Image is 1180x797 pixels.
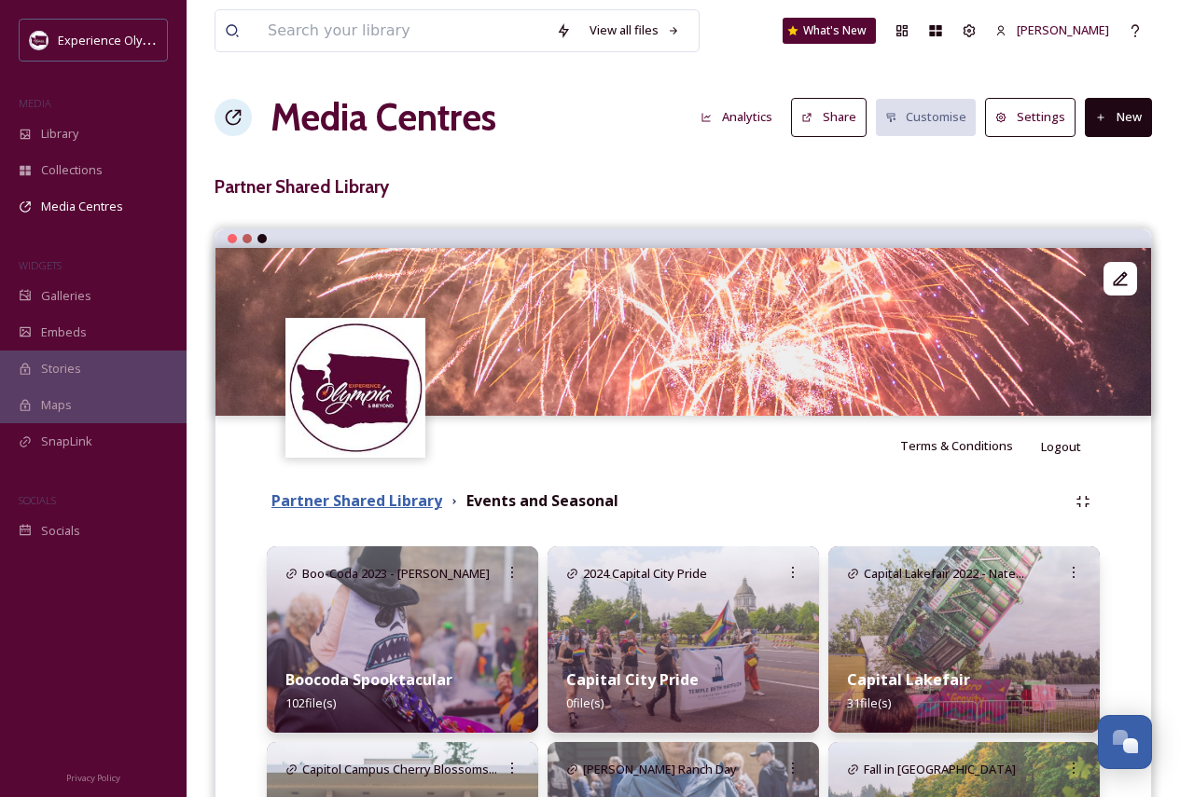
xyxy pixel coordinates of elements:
[19,258,62,272] span: WIDGETS
[267,546,538,733] img: 01dfedb3-f9ab-4218-ac58-566c60a655a5.jpg
[41,433,92,450] span: SnapLink
[876,99,986,135] a: Customise
[986,12,1118,48] a: [PERSON_NAME]
[791,98,867,136] button: Share
[580,12,689,48] a: View all files
[41,125,78,143] span: Library
[258,10,547,51] input: Search your library
[783,18,876,44] a: What's New
[1041,438,1081,455] span: Logout
[41,287,91,305] span: Galleries
[41,323,87,341] span: Embeds
[271,89,496,145] a: Media Centres
[900,437,1013,454] span: Terms & Conditions
[828,546,1100,733] img: 2664bb20-cde4-46d3-8e2d-9e4598017470.jpg
[876,99,977,135] button: Customise
[548,546,819,733] img: 46dcb40b-05b3-44b9-9289-93c3b399303a.jpg
[285,694,336,711] span: 102 file(s)
[864,565,1024,583] span: Capital Lakefair 2022 - Nate...
[19,96,51,110] span: MEDIA
[19,493,56,507] span: SOCIALS
[41,198,123,215] span: Media Centres
[66,772,120,784] span: Privacy Policy
[41,161,103,179] span: Collections
[1098,715,1152,769] button: Open Chat
[41,396,72,414] span: Maps
[271,490,442,511] strong: Partner Shared Library
[215,248,1151,416] img: Tumwater Fourth of July (27).jpg
[864,761,1016,778] span: Fall in [GEOGRAPHIC_DATA]
[583,761,737,778] span: [PERSON_NAME] Ranch Day
[566,669,699,690] strong: Capital City Pride
[58,31,169,48] span: Experience Olympia
[847,669,970,690] strong: Capital Lakefair
[1085,98,1152,136] button: New
[900,434,1041,457] a: Terms & Conditions
[691,99,782,135] button: Analytics
[302,565,490,583] span: Boo-Coda 2023 - [PERSON_NAME]
[66,765,120,788] a: Privacy Policy
[985,98,1076,136] button: Settings
[288,320,423,455] img: download.jpeg
[583,565,707,583] span: 2024 Capital City Pride
[1017,21,1109,38] span: [PERSON_NAME]
[847,694,891,711] span: 31 file(s)
[30,31,49,49] img: download.jpeg
[215,173,1152,200] h3: Partner Shared Library
[985,98,1085,136] a: Settings
[285,669,452,690] strong: Boocoda Spooktacular
[466,490,618,511] strong: Events and Seasonal
[41,360,81,378] span: Stories
[566,694,604,711] span: 0 file(s)
[302,761,497,778] span: Capitol Campus Cherry Blossoms...
[691,99,791,135] a: Analytics
[41,522,80,540] span: Socials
